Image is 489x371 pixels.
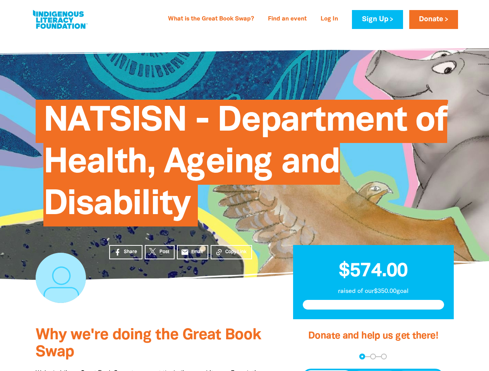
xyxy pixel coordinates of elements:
[381,354,387,359] button: Navigate to step 3 of 3 to enter your payment details
[308,332,438,340] span: Donate and help us get there!
[36,328,261,359] span: Why we're doing the Great Book Swap
[177,245,209,259] a: emailEmail
[124,248,137,255] span: Share
[191,248,203,255] span: Email
[339,262,408,280] span: $574.00
[303,287,444,296] p: raised of our $350.00 goal
[145,245,175,259] a: Post
[316,13,343,26] a: Log In
[160,248,169,255] span: Post
[409,10,458,29] a: Donate
[263,13,311,26] a: Find an event
[352,10,403,29] a: Sign Up
[163,13,259,26] a: What is the Great Book Swap?
[370,354,376,359] button: Navigate to step 2 of 3 to enter your details
[43,106,447,226] span: NATSISN - Department of Health, Ageing and Disability
[211,245,252,259] button: Copy Link
[225,248,247,255] span: Copy Link
[359,354,365,359] button: Navigate to step 1 of 3 to enter your donation amount
[181,248,189,256] i: email
[109,245,142,259] a: Share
